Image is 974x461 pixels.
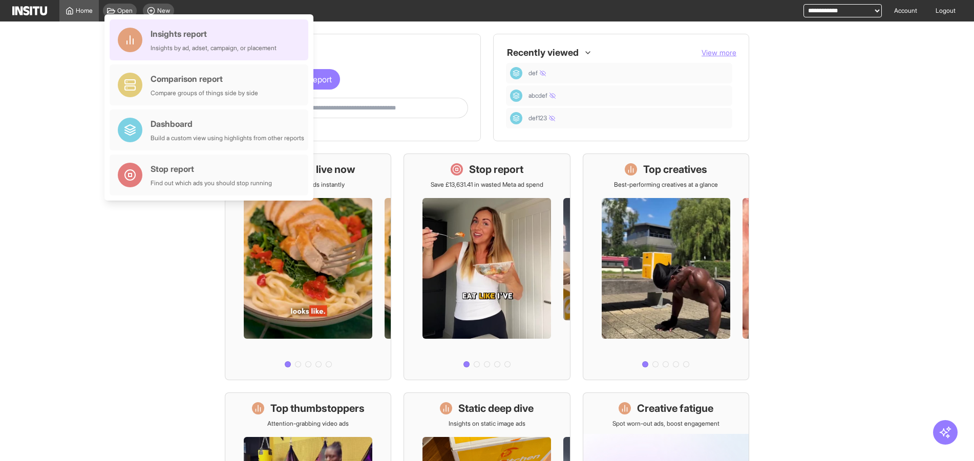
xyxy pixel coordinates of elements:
[151,163,272,175] div: Stop report
[528,114,728,122] span: def123
[151,44,277,52] div: Insights by ad, adset, campaign, or placement
[272,181,345,189] p: See all active ads instantly
[117,7,133,15] span: Open
[404,153,570,380] a: Stop reportSave £13,631.41 in wasted Meta ad spend
[151,134,304,142] div: Build a custom view using highlights from other reports
[528,92,728,100] span: abcdef
[151,73,258,85] div: Comparison report
[510,90,522,102] div: Dashboard
[528,69,546,77] span: def
[614,181,718,189] p: Best-performing creatives at a glance
[469,162,523,177] h1: Stop report
[225,153,391,380] a: What's live nowSee all active ads instantly
[270,401,365,415] h1: Top thumbstoppers
[151,179,272,187] div: Find out which ads you should stop running
[151,89,258,97] div: Compare groups of things side by side
[510,112,522,124] div: Dashboard
[157,7,170,15] span: New
[151,118,304,130] div: Dashboard
[583,153,749,380] a: Top creativesBest-performing creatives at a glance
[528,69,728,77] span: def
[458,401,534,415] h1: Static deep dive
[449,420,525,428] p: Insights on static image ads
[267,420,349,428] p: Attention-grabbing video ads
[643,162,707,177] h1: Top creatives
[238,47,468,61] h1: Get started
[76,7,93,15] span: Home
[12,6,47,15] img: Logo
[702,48,736,57] span: View more
[151,28,277,40] div: Insights report
[431,181,543,189] p: Save £13,631.41 in wasted Meta ad spend
[528,92,556,100] span: abcdef
[702,48,736,58] button: View more
[510,67,522,79] div: Dashboard
[280,162,355,177] h1: What's live now
[528,114,555,122] span: def123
